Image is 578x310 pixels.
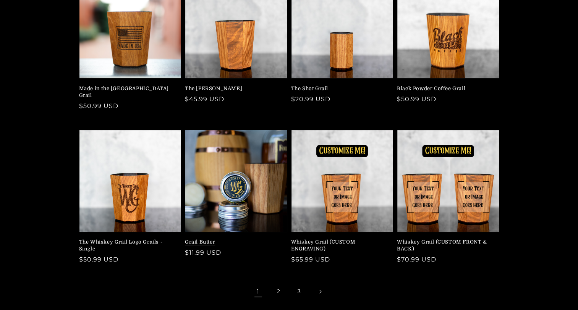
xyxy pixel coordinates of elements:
a: Made in the [GEOGRAPHIC_DATA] Grail [79,85,177,99]
a: Whiskey Grail (CUSTOM ENGRAVING) [291,239,389,252]
nav: Pagination [79,283,499,300]
a: The Shot Grail [291,85,389,92]
a: The [PERSON_NAME] [185,85,283,92]
span: Page 1 [250,283,267,300]
a: The Whiskey Grail Logo Grails - Single [79,239,177,252]
a: Black Powder Coffee Grail [397,85,495,92]
a: Whiskey Grail (CUSTOM FRONT & BACK) [397,239,495,252]
a: Page 2 [270,283,287,300]
a: Page 3 [291,283,308,300]
a: Grail Butter [185,239,283,245]
a: Next page [312,283,329,300]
